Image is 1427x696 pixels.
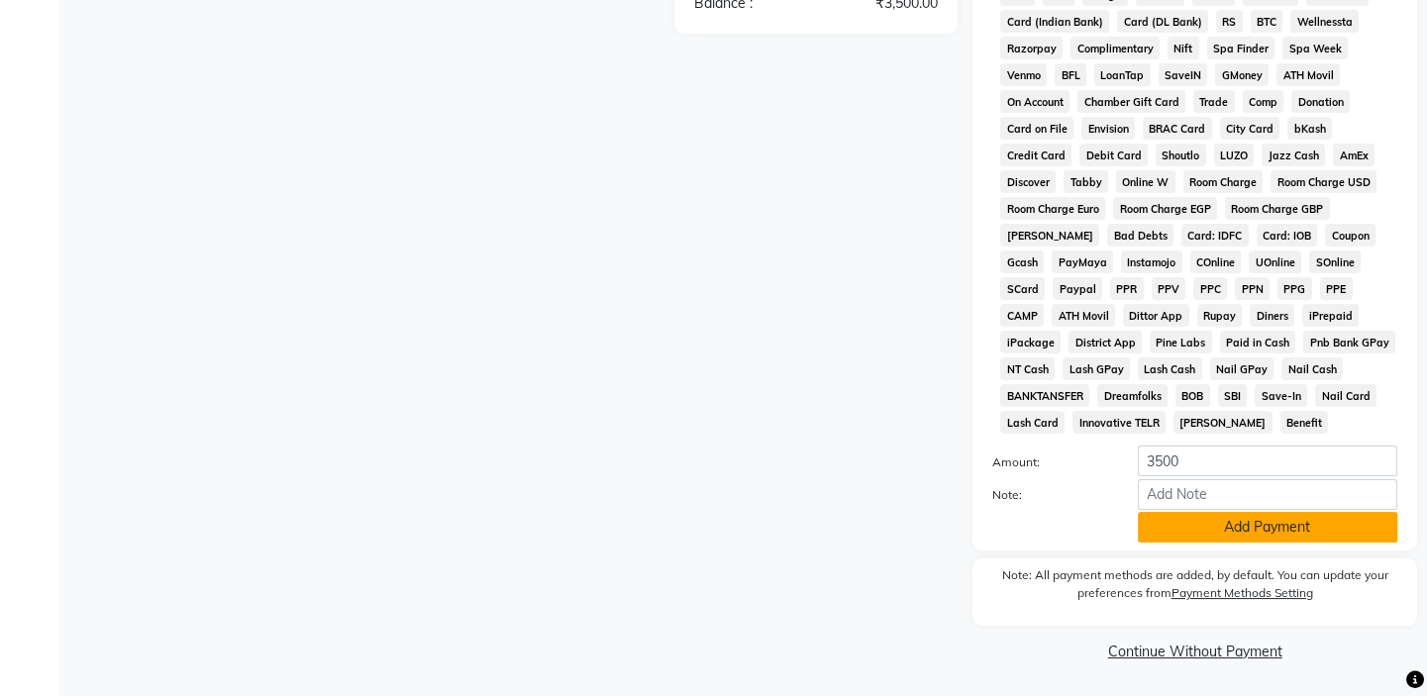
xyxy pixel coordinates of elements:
[1320,277,1353,300] span: PPE
[1063,357,1130,380] span: Lash GPay
[1250,304,1294,327] span: Diners
[1309,250,1361,273] span: SOnline
[1243,90,1284,113] span: Comp
[1216,10,1243,33] span: RS
[1000,10,1109,33] span: Card (Indian Bank)
[1110,277,1144,300] span: PPR
[1235,277,1270,300] span: PPN
[1277,277,1312,300] span: PPG
[1064,170,1108,193] span: Tabby
[1000,90,1070,113] span: On Account
[1000,117,1073,140] span: Card on File
[1193,277,1227,300] span: PPC
[1220,331,1296,353] span: Paid in Cash
[1000,63,1047,86] span: Venmo
[1107,224,1173,247] span: Bad Debts
[1262,144,1325,166] span: Jazz Cash
[1173,411,1273,434] span: [PERSON_NAME]
[1077,90,1185,113] span: Chamber Gift Card
[1249,250,1301,273] span: UOnline
[1290,10,1359,33] span: Wellnessta
[1000,411,1065,434] span: Lash Card
[992,566,1397,610] label: Note: All payment methods are added, by default. You can update your preferences from
[1000,277,1045,300] span: SCard
[1000,144,1071,166] span: Credit Card
[1097,384,1168,407] span: Dreamfolks
[1138,357,1202,380] span: Lash Cash
[1000,197,1105,220] span: Room Charge Euro
[1218,384,1248,407] span: SBI
[1172,584,1313,602] label: Payment Methods Setting
[1183,170,1264,193] span: Room Charge
[1193,90,1235,113] span: Trade
[1287,117,1332,140] span: bKash
[1251,10,1283,33] span: BTC
[1181,224,1249,247] span: Card: IDFC
[1159,63,1208,86] span: SaveIN
[1276,63,1340,86] span: ATH Movil
[1207,37,1275,59] span: Spa Finder
[1000,170,1056,193] span: Discover
[1117,10,1208,33] span: Card (DL Bank)
[1123,304,1189,327] span: Dittor App
[1143,117,1212,140] span: BRAC Card
[1156,144,1206,166] span: Shoutlo
[977,486,1122,504] label: Note:
[1070,37,1160,59] span: Complimentary
[1220,117,1280,140] span: City Card
[1302,304,1359,327] span: iPrepaid
[1081,117,1135,140] span: Envision
[1055,63,1086,86] span: BFL
[1271,170,1376,193] span: Room Charge USD
[1000,331,1061,353] span: iPackage
[1152,277,1186,300] span: PPV
[1197,304,1243,327] span: Rupay
[1168,37,1199,59] span: Nift
[1150,331,1212,353] span: Pine Labs
[1000,224,1099,247] span: [PERSON_NAME]
[1121,250,1182,273] span: Instamojo
[1000,384,1089,407] span: BANKTANSFER
[1215,63,1269,86] span: GMoney
[1052,304,1115,327] span: ATH Movil
[1138,512,1397,543] button: Add Payment
[1190,250,1242,273] span: COnline
[1281,357,1343,380] span: Nail Cash
[1325,224,1376,247] span: Coupon
[1000,304,1044,327] span: CAMP
[1280,411,1329,434] span: Benefit
[1315,384,1376,407] span: Nail Card
[1255,384,1307,407] span: Save-In
[1291,90,1350,113] span: Donation
[1053,277,1102,300] span: Paypal
[976,642,1413,662] a: Continue Without Payment
[977,453,1122,471] label: Amount:
[1138,446,1397,476] input: Amount
[1282,37,1348,59] span: Spa Week
[1214,144,1255,166] span: LUZO
[1000,37,1063,59] span: Razorpay
[1116,170,1175,193] span: Online W
[1079,144,1148,166] span: Debit Card
[1175,384,1210,407] span: BOB
[1072,411,1166,434] span: Innovative TELR
[1000,357,1055,380] span: NT Cash
[1000,250,1044,273] span: Gcash
[1333,144,1375,166] span: AmEx
[1210,357,1274,380] span: Nail GPay
[1303,331,1395,353] span: Pnb Bank GPay
[1257,224,1318,247] span: Card: IOB
[1094,63,1151,86] span: LoanTap
[1113,197,1217,220] span: Room Charge EGP
[1138,479,1397,510] input: Add Note
[1225,197,1330,220] span: Room Charge GBP
[1069,331,1142,353] span: District App
[1052,250,1113,273] span: PayMaya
